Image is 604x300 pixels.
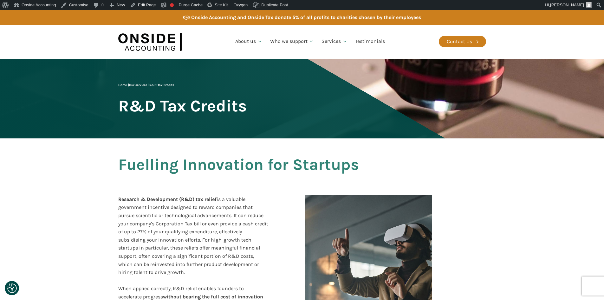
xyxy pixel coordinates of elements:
img: Revisit consent button [7,283,17,293]
a: Services [318,31,351,52]
a: Our services [129,83,147,87]
div: Contact Us [447,37,472,46]
a: Contact Us [439,36,486,47]
a: Who we support [266,31,318,52]
a: About us [231,31,266,52]
span: R&D Tax Credits [118,97,247,115]
b: tax relief [196,196,217,202]
button: Consent Preferences [7,283,17,293]
span: [PERSON_NAME] [550,3,584,7]
img: Onside Accounting [118,30,182,54]
span: | | [118,83,174,87]
div: Focus keyphrase not set [170,3,174,7]
span: R&D Tax Credits [149,83,174,87]
span: Site Kit [215,3,228,7]
a: Home [118,83,127,87]
div: Onside Accounting and Onside Tax donate 5% of all profits to charities chosen by their employees [191,13,421,22]
h2: Fuelling Innovation for Startups [118,156,486,189]
a: Testimonials [351,31,389,52]
b: Research & Development (R&D) [118,196,194,202]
